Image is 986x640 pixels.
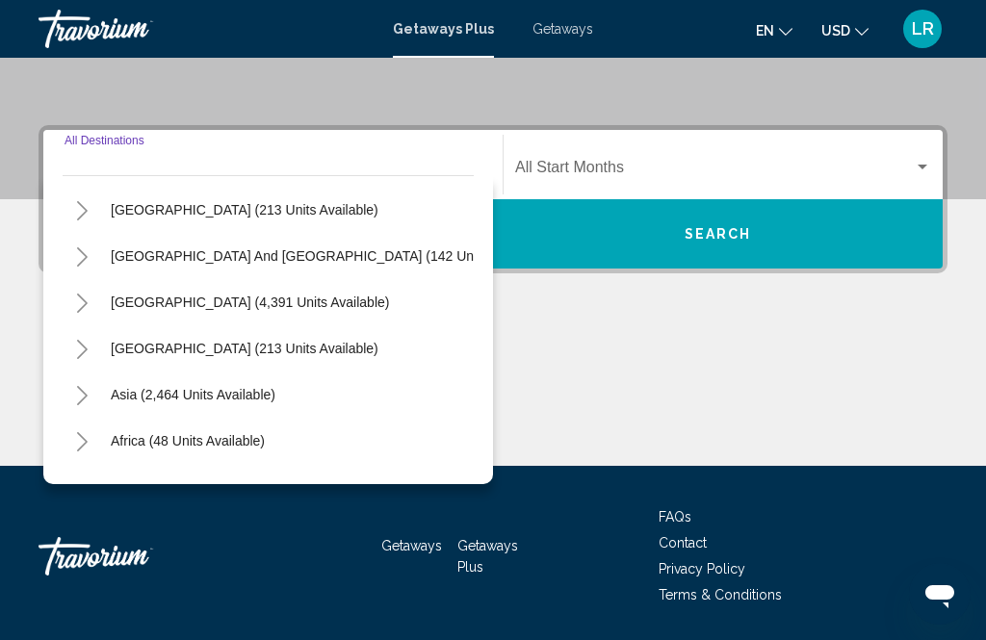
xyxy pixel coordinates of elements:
[659,535,707,550] a: Contact
[381,538,442,553] a: Getaways
[393,21,494,37] a: Getaways Plus
[39,10,374,48] a: Travorium
[111,294,389,310] span: [GEOGRAPHIC_DATA] (4,391 units available)
[897,9,947,49] button: User Menu
[821,23,850,38] span: USD
[101,234,558,278] button: [GEOGRAPHIC_DATA] and [GEOGRAPHIC_DATA] (142 units available)
[63,237,101,275] button: Toggle South Pacific and Oceania (142 units available)
[756,16,792,44] button: Change language
[101,280,399,324] button: [GEOGRAPHIC_DATA] (4,391 units available)
[111,202,378,218] span: [GEOGRAPHIC_DATA] (213 units available)
[111,248,549,264] span: [GEOGRAPHIC_DATA] and [GEOGRAPHIC_DATA] (142 units available)
[685,227,752,243] span: Search
[659,509,691,525] a: FAQs
[63,422,101,460] button: Toggle Africa (48 units available)
[101,188,388,232] button: [GEOGRAPHIC_DATA] (213 units available)
[63,329,101,368] button: Toggle Central America (213 units available)
[756,23,774,38] span: en
[659,561,745,576] a: Privacy Policy
[101,326,388,371] button: [GEOGRAPHIC_DATA] (213 units available)
[63,283,101,321] button: Toggle South America (4,391 units available)
[101,372,285,417] button: Asia (2,464 units available)
[43,130,943,269] div: Search widget
[909,563,971,625] iframe: Button to launch messaging window
[659,587,782,602] a: Terms & Conditions
[101,465,388,509] button: [GEOGRAPHIC_DATA] (418 units available)
[63,191,101,229] button: Toggle Australia (213 units available)
[63,375,101,414] button: Toggle Asia (2,464 units available)
[111,341,378,356] span: [GEOGRAPHIC_DATA] (213 units available)
[912,19,934,38] span: LR
[63,468,101,506] button: Toggle Middle East (418 units available)
[111,433,265,448] span: Africa (48 units available)
[532,21,593,37] a: Getaways
[457,538,518,575] a: Getaways Plus
[111,387,275,402] span: Asia (2,464 units available)
[821,16,869,44] button: Change currency
[39,527,231,585] a: Travorium
[493,199,943,269] button: Search
[101,419,274,463] button: Africa (48 units available)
